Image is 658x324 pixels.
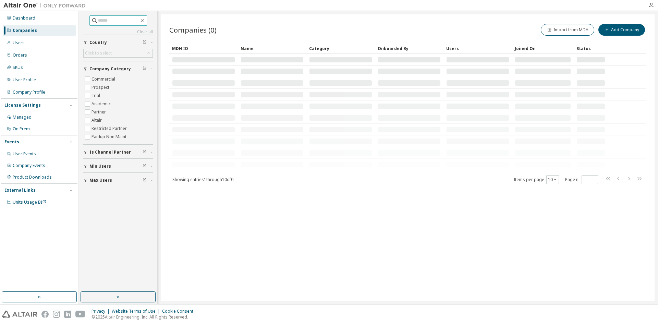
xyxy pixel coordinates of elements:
span: Country [89,40,107,45]
img: altair_logo.svg [2,311,37,318]
button: Country [83,35,153,50]
div: Click to select [85,50,112,56]
img: facebook.svg [41,311,49,318]
img: Altair One [3,2,89,9]
label: Prospect [92,83,111,92]
div: Click to select [84,49,153,57]
div: Dashboard [13,15,35,21]
span: Clear filter [143,164,147,169]
span: Min Users [89,164,111,169]
div: Joined On [515,43,571,54]
div: User Profile [13,77,36,83]
button: Min Users [83,159,153,174]
span: Company Category [89,66,131,72]
div: Category [309,43,372,54]
div: User Events [13,151,36,157]
span: Max Users [89,178,112,183]
span: Showing entries 1 through 10 of 0 [172,177,233,182]
label: Altair [92,116,103,124]
div: Website Terms of Use [112,309,162,314]
label: Commercial [92,75,117,83]
div: Users [446,43,509,54]
label: Paidup Non Maint [92,133,128,141]
button: Max Users [83,173,153,188]
button: Add Company [598,24,645,36]
span: Clear filter [143,66,147,72]
span: Companies (0) [169,25,217,35]
a: Clear all [83,29,153,35]
img: youtube.svg [75,311,85,318]
label: Partner [92,108,107,116]
div: MDH ID [172,43,235,54]
div: Name [241,43,304,54]
label: Academic [92,100,112,108]
div: Product Downloads [13,175,52,180]
img: linkedin.svg [64,311,71,318]
p: © 2025 Altair Engineering, Inc. All Rights Reserved. [92,314,197,320]
div: On Prem [13,126,30,132]
div: Onboarded By [378,43,441,54]
label: Restricted Partner [92,124,128,133]
span: Clear filter [143,178,147,183]
span: Units Usage BI [13,199,46,205]
span: Clear filter [143,40,147,45]
button: Is Channel Partner [83,145,153,160]
div: Orders [13,52,27,58]
button: 10 [548,177,557,182]
label: Trial [92,92,101,100]
div: Privacy [92,309,112,314]
div: Status [576,43,605,54]
span: Is Channel Partner [89,149,131,155]
span: Clear filter [143,149,147,155]
div: Managed [13,115,32,120]
span: Items per page [514,175,559,184]
img: instagram.svg [53,311,60,318]
div: Cookie Consent [162,309,197,314]
div: Users [13,40,25,46]
button: Import from MDH [541,24,594,36]
div: Company Profile [13,89,45,95]
div: Events [4,139,19,145]
div: License Settings [4,103,41,108]
div: Company Events [13,163,45,168]
button: Company Category [83,61,153,76]
div: SKUs [13,65,23,70]
div: Companies [13,28,37,33]
div: External Links [4,188,36,193]
span: Page n. [565,175,598,184]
